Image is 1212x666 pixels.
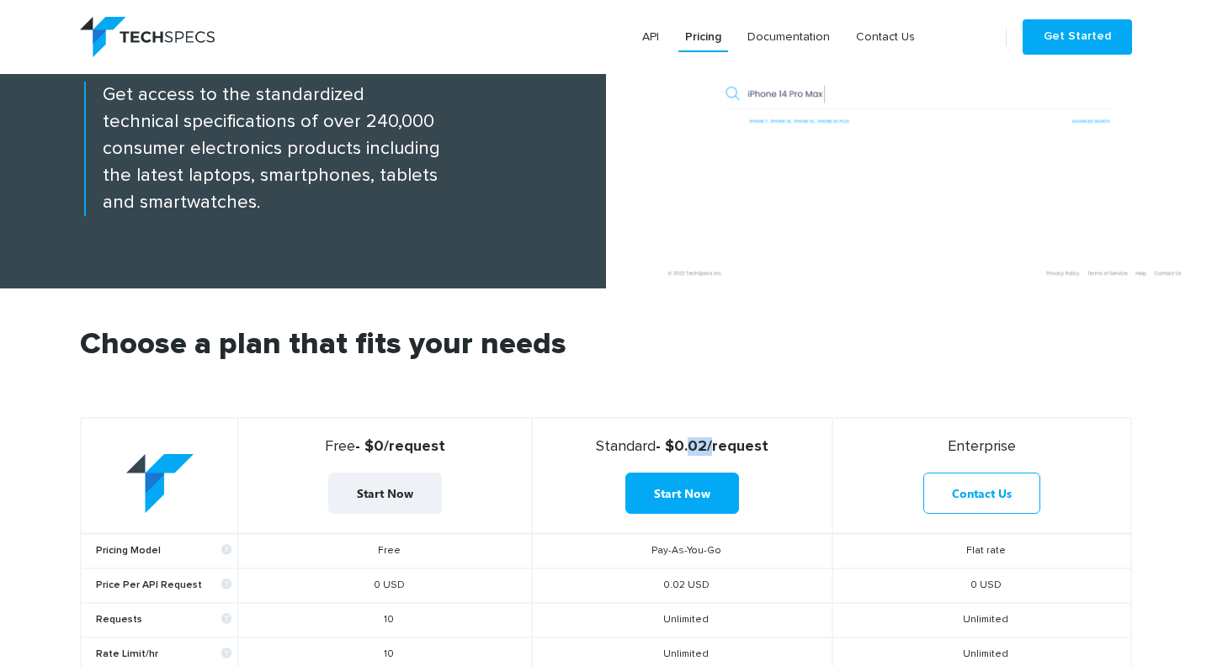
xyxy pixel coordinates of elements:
[596,439,656,454] span: Standard
[832,533,1131,568] td: Flat rate
[238,568,531,603] td: 0 USD
[96,648,231,661] b: Rate Limit/hr
[80,330,1132,417] h2: Choose a plan that fits your needs
[532,568,832,603] td: 0.02 USD
[948,439,1016,454] span: Enterprise
[923,473,1040,514] a: Contact Us
[532,603,832,637] td: Unlimited
[1023,19,1132,55] a: Get Started
[849,22,922,52] a: Contact Us
[238,603,531,637] td: 10
[540,437,825,456] strong: - $0.02/request
[80,17,215,57] img: logo
[325,439,355,454] span: Free
[84,82,606,216] p: Get access to the standardized technical specifications of over 240,000 consumer electronics prod...
[532,533,832,568] td: Pay-As-You-Go
[832,568,1131,603] td: 0 USD
[635,22,666,52] a: API
[678,22,728,52] a: Pricing
[96,614,231,626] b: Requests
[328,473,442,514] a: Start Now
[246,437,524,456] strong: - $0/request
[741,22,837,52] a: Documentation
[832,603,1131,637] td: Unlimited
[238,533,531,568] td: Free
[126,454,194,514] img: table-logo.png
[625,473,739,514] a: Start Now
[96,579,231,592] b: Price Per API Request
[96,545,231,558] b: Pricing Model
